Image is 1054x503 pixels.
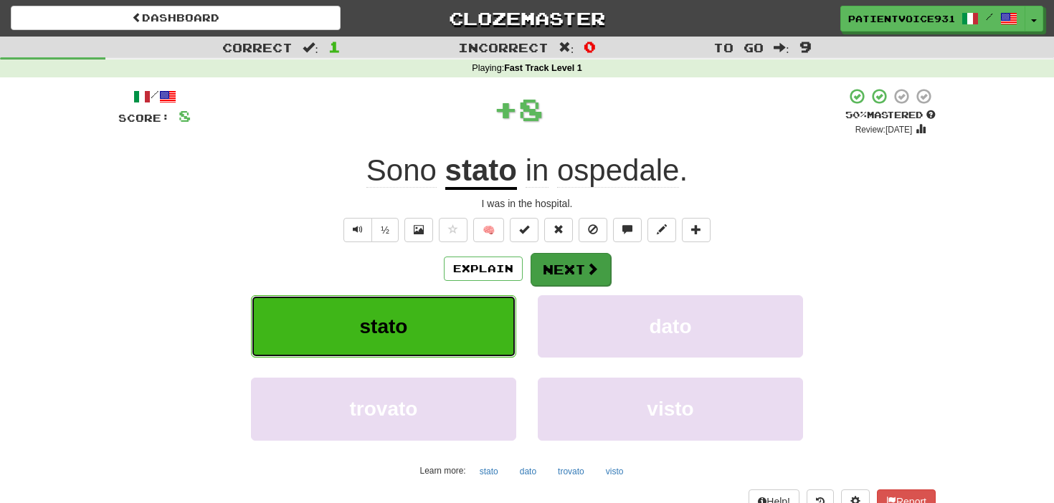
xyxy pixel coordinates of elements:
span: 1 [328,38,341,55]
span: : [774,42,789,54]
span: PatientVoice9317 [848,12,954,25]
button: Play sentence audio (ctl+space) [343,218,372,242]
button: visto [598,461,632,482]
span: Incorrect [458,40,549,54]
a: PatientVoice9317 / [840,6,1025,32]
div: Text-to-speech controls [341,218,399,242]
span: + [493,87,518,130]
button: Next [531,253,611,286]
button: ½ [371,218,399,242]
span: Correct [222,40,293,54]
strong: Fast Track Level 1 [504,63,582,73]
button: Add to collection (alt+a) [682,218,711,242]
div: Mastered [845,109,936,122]
span: ospedale [557,153,679,188]
span: visto [647,398,693,420]
span: Sono [366,153,437,188]
u: stato [445,153,517,190]
span: 8 [179,107,191,125]
button: 🧠 [473,218,504,242]
button: dato [512,461,544,482]
button: Edit sentence (alt+d) [647,218,676,242]
small: Review: [DATE] [855,125,913,135]
button: trovato [550,461,592,482]
span: stato [360,315,408,337]
button: stato [472,461,506,482]
button: stato [251,295,516,358]
button: Discuss sentence (alt+u) [613,218,642,242]
span: 8 [518,91,543,127]
button: Reset to 0% Mastered (alt+r) [544,218,573,242]
div: I was in the hospital. [118,196,936,211]
button: Explain [444,257,523,281]
span: Score: [118,112,170,124]
span: . [517,153,688,188]
button: visto [538,378,803,440]
span: 50 % [845,109,867,120]
button: trovato [251,378,516,440]
button: Ignore sentence (alt+i) [579,218,607,242]
button: dato [538,295,803,358]
span: trovato [350,398,418,420]
span: : [303,42,318,54]
span: dato [649,315,691,337]
a: Dashboard [11,6,341,30]
span: To go [713,40,764,54]
button: Set this sentence to 100% Mastered (alt+m) [510,218,538,242]
button: Show image (alt+x) [404,218,433,242]
button: Favorite sentence (alt+f) [439,218,467,242]
span: / [986,11,993,21]
small: Learn more: [420,466,466,476]
div: / [118,87,191,105]
span: : [559,42,574,54]
span: in [526,153,549,188]
span: 9 [799,38,812,55]
span: 0 [584,38,596,55]
a: Clozemaster [362,6,692,31]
